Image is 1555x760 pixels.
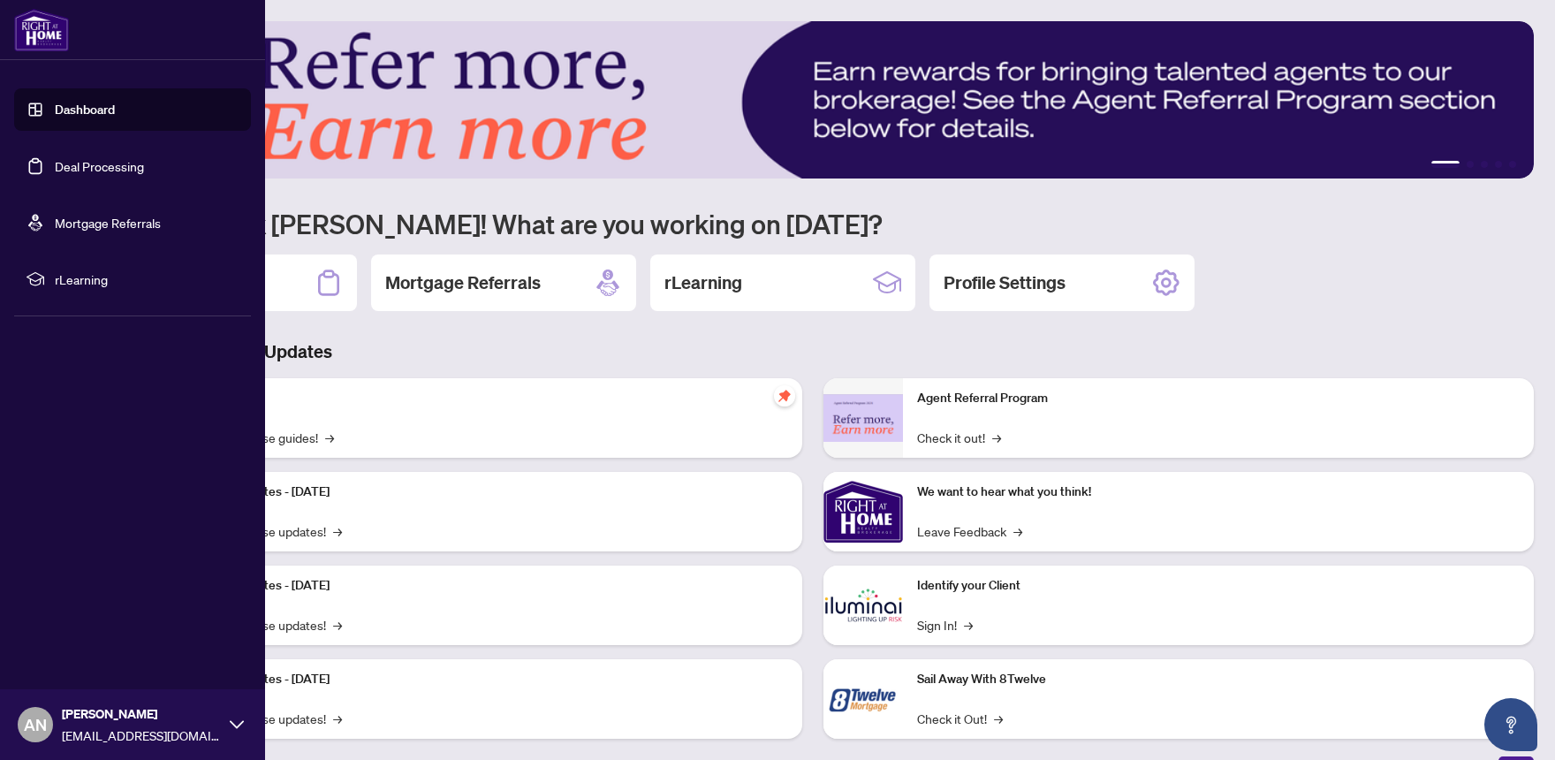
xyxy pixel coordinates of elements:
h3: Brokerage & Industry Updates [92,339,1534,364]
img: Agent Referral Program [823,394,903,443]
h2: rLearning [664,270,742,295]
button: 3 [1481,161,1488,168]
a: Sign In!→ [917,615,973,635]
span: → [992,428,1001,447]
span: AN [24,712,47,737]
a: Dashboard [55,102,115,118]
p: Sail Away With 8Twelve [917,670,1520,689]
p: Agent Referral Program [917,389,1520,408]
span: → [333,521,342,541]
span: → [964,615,973,635]
a: Mortgage Referrals [55,215,161,231]
a: Check it Out!→ [917,709,1003,728]
a: Leave Feedback→ [917,521,1022,541]
img: Sail Away With 8Twelve [823,659,903,739]
p: Platform Updates - [DATE] [186,576,788,596]
button: 1 [1431,161,1460,168]
p: Platform Updates - [DATE] [186,670,788,689]
a: Check it out!→ [917,428,1001,447]
span: [EMAIL_ADDRESS][DOMAIN_NAME] [62,726,221,745]
span: → [333,615,342,635]
p: Platform Updates - [DATE] [186,483,788,502]
button: 5 [1509,161,1516,168]
h2: Mortgage Referrals [385,270,541,295]
h1: Welcome back [PERSON_NAME]! What are you working on [DATE]? [92,207,1534,240]
button: Open asap [1484,698,1537,751]
img: Slide 0 [92,21,1534,179]
span: → [994,709,1003,728]
img: Identify your Client [823,566,903,645]
a: Deal Processing [55,158,144,174]
span: pushpin [774,385,795,407]
p: Self-Help [186,389,788,408]
img: We want to hear what you think! [823,472,903,551]
button: 4 [1495,161,1502,168]
span: [PERSON_NAME] [62,704,221,724]
span: → [333,709,342,728]
h2: Profile Settings [944,270,1066,295]
p: We want to hear what you think! [917,483,1520,502]
span: → [1013,521,1022,541]
p: Identify your Client [917,576,1520,596]
img: logo [14,9,69,51]
button: 2 [1467,161,1474,168]
span: → [325,428,334,447]
span: rLearning [55,270,239,289]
